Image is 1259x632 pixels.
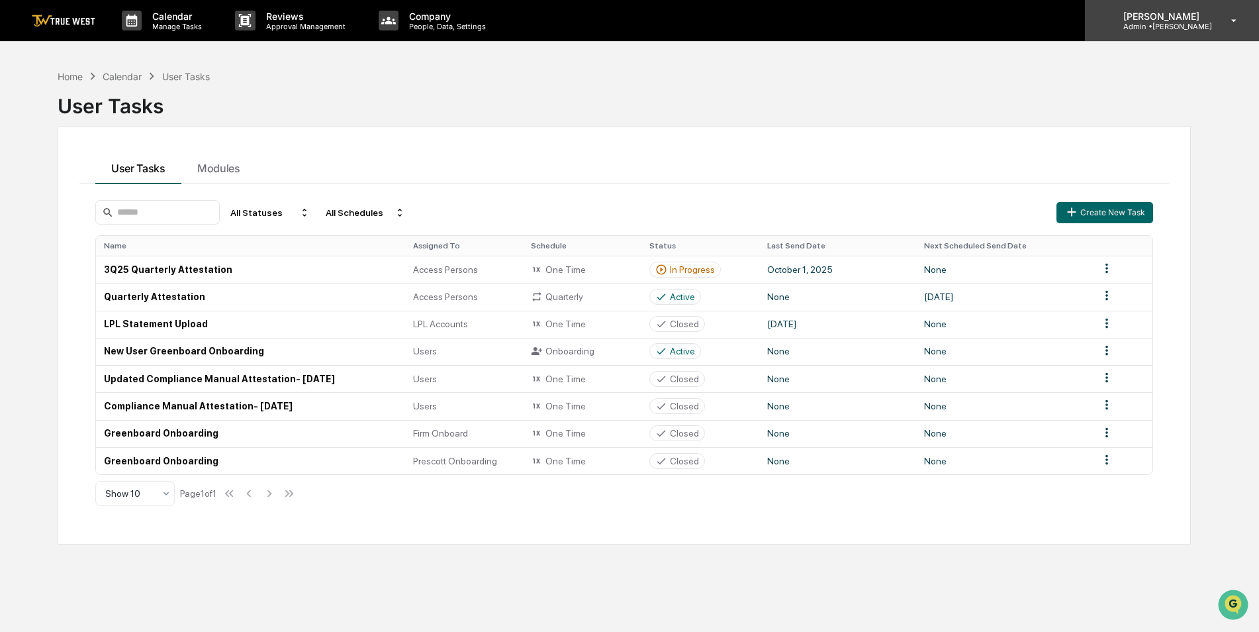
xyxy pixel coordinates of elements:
[109,167,164,180] span: Attestations
[96,447,405,474] td: Greenboard Onboarding
[531,345,633,357] div: Onboarding
[531,455,633,467] div: One Time
[413,401,437,411] span: Users
[916,338,1092,365] td: None
[523,236,641,256] th: Schedule
[413,291,478,302] span: Access Persons
[180,488,216,499] div: Page 1 of 1
[413,456,497,466] span: Prescott Onboarding
[670,456,699,466] div: Closed
[413,428,468,439] span: Firm Onboard
[759,365,915,392] td: None
[32,15,95,27] img: logo
[759,338,915,365] td: None
[58,83,1191,118] div: User Tasks
[413,264,478,275] span: Access Persons
[759,256,915,283] td: October 1, 2025
[531,373,633,385] div: One Time
[96,311,405,338] td: LPL Statement Upload
[916,447,1092,474] td: None
[641,236,760,256] th: Status
[1056,202,1153,223] button: Create New Task
[405,236,524,256] th: Assigned To
[670,346,695,356] div: Active
[531,427,633,439] div: One Time
[8,187,89,211] a: 🔎Data Lookup
[531,318,633,330] div: One Time
[398,22,492,31] p: People, Data, Settings
[96,168,107,179] div: 🗄️
[531,400,633,412] div: One Time
[916,236,1092,256] th: Next Scheduled Send Date
[670,319,699,329] div: Closed
[96,283,405,310] td: Quarterly Attestation
[96,392,405,419] td: Compliance Manual Attestation- [DATE]
[93,224,160,235] a: Powered byPylon
[13,168,24,179] div: 🖐️
[670,428,699,439] div: Closed
[142,11,209,22] p: Calendar
[162,71,210,82] div: User Tasks
[916,420,1092,447] td: None
[45,101,217,115] div: Start new chat
[103,71,142,82] div: Calendar
[13,28,241,49] p: How can we help?
[26,192,83,205] span: Data Lookup
[142,22,209,31] p: Manage Tasks
[26,167,85,180] span: Preclearance
[320,202,410,223] div: All Schedules
[759,283,915,310] td: None
[916,283,1092,310] td: [DATE]
[1113,11,1212,22] p: [PERSON_NAME]
[759,236,915,256] th: Last Send Date
[95,148,181,184] button: User Tasks
[225,202,315,223] div: All Statuses
[256,11,352,22] p: Reviews
[916,392,1092,419] td: None
[531,264,633,276] div: One Time
[181,148,256,184] button: Modules
[225,105,241,121] button: Start new chat
[58,71,83,82] div: Home
[670,374,699,384] div: Closed
[413,374,437,384] span: Users
[398,11,492,22] p: Company
[45,115,167,125] div: We're available if you need us!
[1217,588,1252,624] iframe: Open customer support
[759,420,915,447] td: None
[8,162,91,185] a: 🖐️Preclearance
[132,225,160,235] span: Pylon
[1113,22,1212,31] p: Admin • [PERSON_NAME]
[531,291,633,303] div: Quarterly
[759,392,915,419] td: None
[96,256,405,283] td: 3Q25 Quarterly Attestation
[13,101,37,125] img: 1746055101610-c473b297-6a78-478c-a979-82029cc54cd1
[413,319,468,329] span: LPL Accounts
[670,401,699,411] div: Closed
[13,193,24,204] div: 🔎
[413,346,437,356] span: Users
[759,447,915,474] td: None
[96,420,405,447] td: Greenboard Onboarding
[759,311,915,338] td: [DATE]
[96,338,405,365] td: New User Greenboard Onboarding
[916,365,1092,392] td: None
[670,291,695,302] div: Active
[670,264,715,275] div: In Progress
[96,365,405,392] td: Updated Compliance Manual Attestation- [DATE]
[256,22,352,31] p: Approval Management
[91,162,169,185] a: 🗄️Attestations
[916,256,1092,283] td: None
[96,236,405,256] th: Name
[916,311,1092,338] td: None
